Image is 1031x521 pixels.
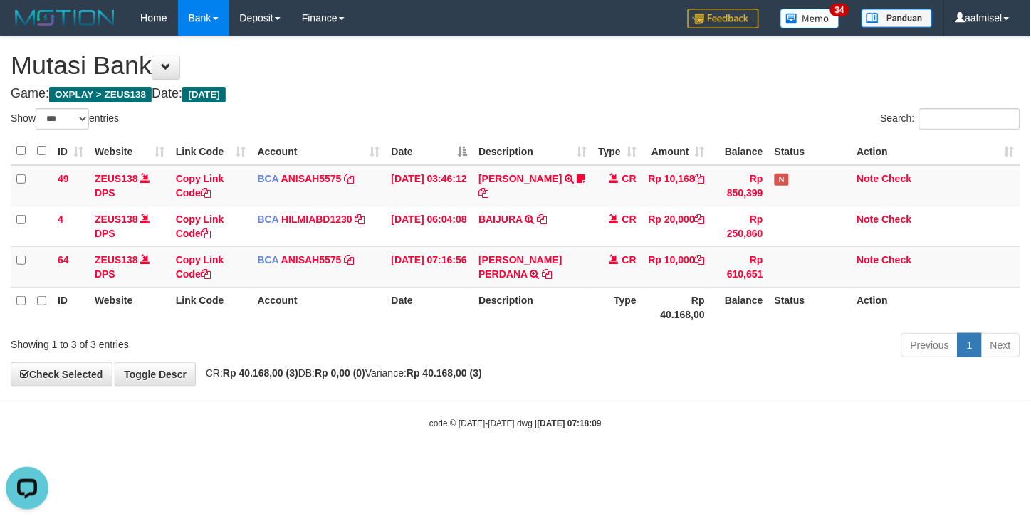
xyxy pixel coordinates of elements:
div: Showing 1 to 3 of 3 entries [11,332,419,352]
th: Action: activate to sort column ascending [852,137,1020,165]
th: Amount: activate to sort column ascending [642,137,711,165]
th: Description: activate to sort column ascending [473,137,592,165]
a: Check [882,214,912,225]
a: Copy ANISAH5575 to clipboard [345,254,355,265]
span: 4 [58,214,63,225]
span: BCA [258,173,279,184]
th: Type [592,287,642,327]
span: CR [622,254,637,265]
small: code © [DATE]-[DATE] dwg | [429,419,602,428]
img: panduan.png [862,9,933,28]
img: Button%20Memo.svg [780,9,840,28]
label: Search: [881,108,1020,130]
th: Account: activate to sort column ascending [252,137,386,165]
button: Open LiveChat chat widget [6,6,48,48]
a: Copy Rp 10,168 to clipboard [695,173,705,184]
a: 1 [958,333,982,357]
span: OXPLAY > ZEUS138 [49,87,152,102]
a: Toggle Descr [115,362,196,386]
img: MOTION_logo.png [11,7,119,28]
td: [DATE] 06:04:08 [386,206,473,246]
a: Previous [901,333,958,357]
a: ZEUS138 [95,214,138,225]
img: Feedback.jpg [688,9,759,28]
td: DPS [89,206,170,246]
a: Next [981,333,1020,357]
th: Balance [711,137,769,165]
a: [PERSON_NAME] [478,173,562,184]
span: CR [622,214,637,225]
td: Rp 250,860 [711,206,769,246]
a: ANISAH5575 [281,254,342,265]
a: ZEUS138 [95,254,138,265]
a: Note [857,173,879,184]
a: Check [882,173,912,184]
select: Showentries [36,108,89,130]
td: Rp 850,399 [711,165,769,206]
h1: Mutasi Bank [11,51,1020,80]
th: Website: activate to sort column ascending [89,137,170,165]
a: HILMIABD1230 [281,214,352,225]
a: Copy Link Code [176,254,224,280]
a: Check [882,254,912,265]
a: Check Selected [11,362,112,386]
a: Copy HILMIABD1230 to clipboard [355,214,365,225]
th: ID: activate to sort column ascending [52,137,89,165]
h4: Game: Date: [11,87,1020,101]
strong: Rp 0,00 (0) [315,367,365,379]
td: Rp 610,651 [711,246,769,287]
th: Status [769,287,852,327]
td: Rp 20,000 [642,206,711,246]
td: Rp 10,168 [642,165,711,206]
a: Copy ANISAH5575 to clipboard [345,173,355,184]
span: 49 [58,173,69,184]
th: Status [769,137,852,165]
th: Rp 40.168,00 [642,287,711,327]
th: Account [252,287,386,327]
th: Link Code: activate to sort column ascending [170,137,252,165]
a: Note [857,254,879,265]
a: Copy Rp 10,000 to clipboard [695,254,705,265]
span: [DATE] [182,87,226,102]
th: Link Code [170,287,252,327]
a: Copy INA PAUJANAH to clipboard [478,187,488,199]
strong: Rp 40.168,00 (3) [223,367,298,379]
strong: Rp 40.168,00 (3) [407,367,482,379]
a: [PERSON_NAME] PERDANA [478,254,562,280]
th: Description [473,287,592,327]
a: Copy REZA NING PERDANA to clipboard [543,268,553,280]
a: Copy Rp 20,000 to clipboard [695,214,705,225]
a: BAIJURA [478,214,523,225]
span: BCA [258,254,279,265]
th: Type: activate to sort column ascending [592,137,642,165]
input: Search: [919,108,1020,130]
a: Note [857,214,879,225]
th: Date: activate to sort column descending [386,137,473,165]
td: DPS [89,165,170,206]
span: 34 [830,4,849,16]
td: Rp 10,000 [642,246,711,287]
a: Copy Link Code [176,214,224,239]
a: ANISAH5575 [281,173,342,184]
th: Date [386,287,473,327]
a: Copy Link Code [176,173,224,199]
a: ZEUS138 [95,173,138,184]
strong: [DATE] 07:18:09 [538,419,602,428]
span: BCA [258,214,279,225]
span: CR [622,173,637,184]
span: 64 [58,254,69,265]
td: [DATE] 07:16:56 [386,246,473,287]
td: [DATE] 03:46:12 [386,165,473,206]
td: DPS [89,246,170,287]
th: Action [852,287,1020,327]
th: Website [89,287,170,327]
th: Balance [711,287,769,327]
label: Show entries [11,108,119,130]
a: Copy BAIJURA to clipboard [538,214,548,225]
span: Has Note [775,174,789,186]
span: CR: DB: Variance: [199,367,482,379]
th: ID [52,287,89,327]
